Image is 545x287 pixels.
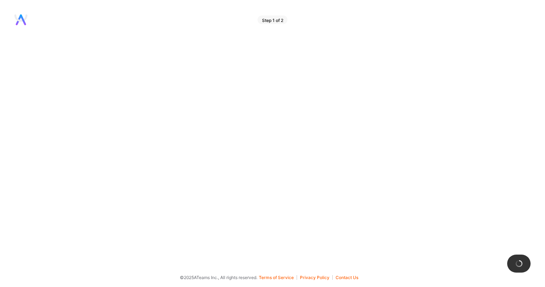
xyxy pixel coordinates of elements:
img: loading [515,260,523,268]
button: Contact Us [336,275,358,280]
span: © 2025 ATeams Inc., All rights reserved. [180,274,257,281]
button: Terms of Service [259,275,297,280]
div: Step 1 of 2 [258,15,288,24]
button: Privacy Policy [300,275,333,280]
